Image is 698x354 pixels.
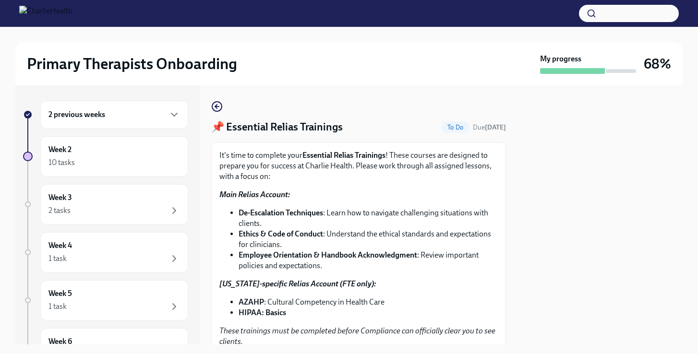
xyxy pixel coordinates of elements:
span: August 25th, 2025 09:00 [473,123,506,132]
h6: Week 4 [48,240,72,251]
a: Week 41 task [23,232,188,272]
strong: Ethics & Code of Conduct [239,229,323,238]
a: Week 51 task [23,280,188,320]
strong: [US_STATE]-specific Relias Account (FTE only): [219,279,376,288]
li: : Review important policies and expectations. [239,250,498,271]
h6: 2 previous weeks [48,109,105,120]
a: Week 210 tasks [23,136,188,177]
a: Week 32 tasks [23,184,188,224]
strong: [DATE] [485,123,506,131]
img: CharlieHealth [19,6,72,21]
div: 2 tasks [48,205,71,216]
li: : Understand the ethical standards and expectations for clinicians. [239,229,498,250]
strong: Essential Relias Trainings [302,151,385,160]
h6: Week 2 [48,144,72,155]
strong: HIPAA: Basics [239,308,286,317]
strong: AZAHP [239,297,264,307]
li: : Cultural Competency in Health Care [239,297,498,307]
p: It's time to complete your ! These courses are designed to prepare you for success at Charlie Hea... [219,150,498,182]
strong: Main Relias Account: [219,190,290,199]
strong: My progress [540,54,581,64]
h2: Primary Therapists Onboarding [27,54,237,73]
div: 2 previous weeks [40,101,188,129]
h6: Week 6 [48,336,72,347]
em: These trainings must be completed before Compliance can officially clear you to see clients. [219,326,495,346]
div: 1 task [48,253,67,264]
strong: Employee Orientation & Handbook Acknowledgment [239,250,417,260]
strong: De-Escalation Techniques [239,208,323,217]
h4: 📌 Essential Relias Trainings [211,120,343,134]
span: To Do [442,124,469,131]
h3: 68% [644,55,671,72]
span: Due [473,123,506,131]
div: 10 tasks [48,157,75,168]
div: 1 task [48,301,67,312]
h6: Week 5 [48,288,72,299]
li: : Learn how to navigate challenging situations with clients. [239,208,498,229]
h6: Week 3 [48,192,72,203]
